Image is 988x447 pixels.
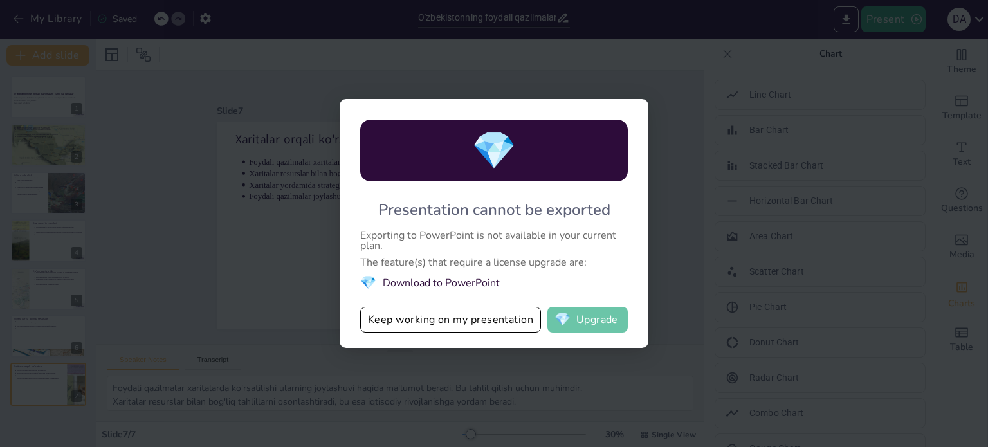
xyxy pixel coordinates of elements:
[554,313,571,326] span: diamond
[547,307,628,333] button: diamondUpgrade
[360,307,541,333] button: Keep working on my presentation
[360,274,376,291] span: diamond
[360,257,628,268] div: The feature(s) that require a license upgrade are:
[378,199,610,220] div: Presentation cannot be exported
[471,126,517,176] span: diamond
[360,230,628,251] div: Exporting to PowerPoint is not available in your current plan.
[360,274,628,291] li: Download to PowerPoint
